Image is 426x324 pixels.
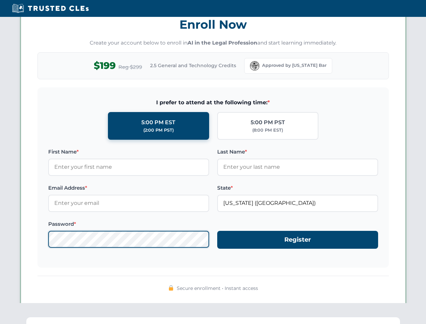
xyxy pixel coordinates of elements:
[168,285,174,291] img: 🔒
[252,127,283,134] div: (8:00 PM EST)
[250,61,259,71] img: Florida Bar
[10,3,91,13] img: Trusted CLEs
[217,184,378,192] label: State
[37,39,389,47] p: Create your account below to enroll in and start learning immediately.
[188,39,257,46] strong: AI in the Legal Profession
[177,285,258,292] span: Secure enrollment • Instant access
[118,63,142,71] span: Reg $299
[48,148,209,156] label: First Name
[48,220,209,228] label: Password
[143,127,174,134] div: (2:00 PM PST)
[262,62,326,69] span: Approved by [US_STATE] Bar
[48,195,209,212] input: Enter your email
[48,98,378,107] span: I prefer to attend at the following time:
[217,159,378,175] input: Enter your last name
[217,148,378,156] label: Last Name
[37,14,389,35] h3: Enroll Now
[48,159,209,175] input: Enter your first name
[94,58,116,73] span: $199
[251,118,285,127] div: 5:00 PM PST
[48,184,209,192] label: Email Address
[217,231,378,249] button: Register
[141,118,175,127] div: 5:00 PM EST
[150,62,236,69] span: 2.5 General and Technology Credits
[217,195,378,212] input: Florida (FL)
